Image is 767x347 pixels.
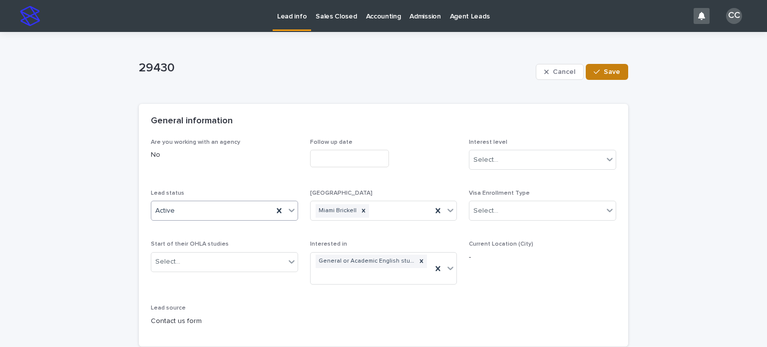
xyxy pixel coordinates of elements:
[553,68,575,75] span: Cancel
[155,257,180,267] div: Select...
[151,116,233,127] h2: General information
[151,316,298,327] p: Contact us form
[536,64,584,80] button: Cancel
[316,204,358,218] div: Miami Brickell
[604,68,620,75] span: Save
[310,139,353,145] span: Follow up date
[151,139,240,145] span: Are you working with an agency
[586,64,628,80] button: Save
[469,252,616,263] p: -
[151,190,184,196] span: Lead status
[155,206,175,216] span: Active
[726,8,742,24] div: CC
[310,190,373,196] span: [GEOGRAPHIC_DATA]
[139,61,532,75] p: 29430
[469,190,530,196] span: Visa Enrollment Type
[151,241,229,247] span: Start of their OHLA studies
[469,241,533,247] span: Current Location (City)
[469,139,507,145] span: Interest level
[151,150,298,160] p: No
[310,241,347,247] span: Interested in
[473,206,498,216] div: Select...
[151,305,186,311] span: Lead source
[20,6,40,26] img: stacker-logo-s-only.png
[473,155,498,165] div: Select...
[316,255,416,268] div: General or Academic English studies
